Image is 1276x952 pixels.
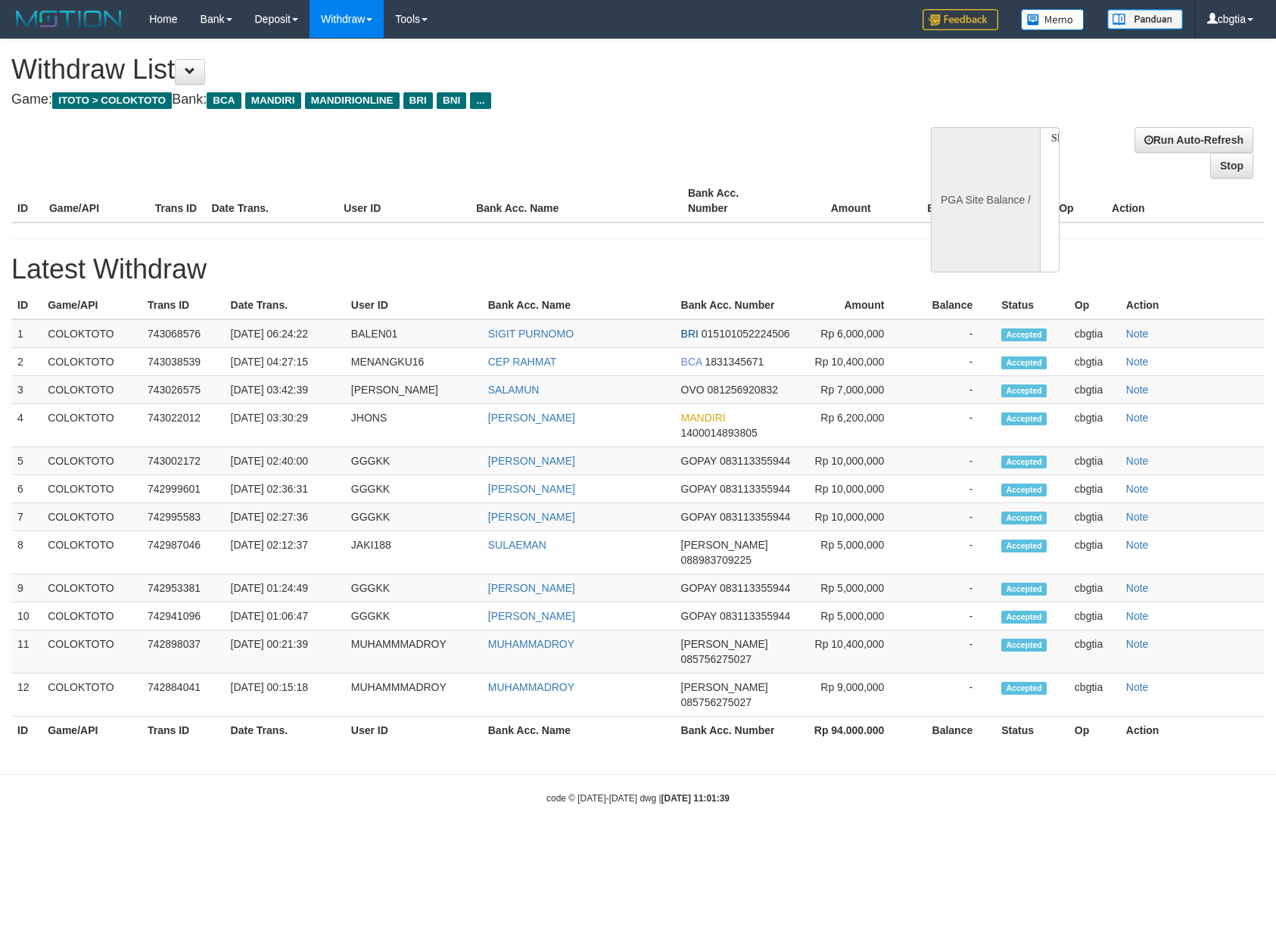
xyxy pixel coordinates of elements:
[1001,384,1047,397] span: Accepted
[907,602,995,630] td: -
[52,92,172,109] span: ITOTO > COLOKTOTO
[345,602,482,630] td: GGGKK
[681,455,717,467] span: GOPAY
[142,475,225,503] td: 742999601
[681,554,752,566] span: 088983709225
[345,475,482,503] td: GGGKK
[225,404,345,447] td: [DATE] 03:30:29
[907,348,995,376] td: -
[11,404,42,447] td: 4
[225,717,345,745] th: Date Trans.
[907,531,995,574] td: -
[42,447,142,475] td: COLOKTOTO
[11,447,42,475] td: 5
[1001,484,1047,496] span: Accepted
[803,630,907,674] td: Rp 10,400,000
[42,717,142,745] th: Game/API
[788,179,894,222] th: Amount
[1134,127,1253,153] a: Run Auto-Refresh
[803,447,907,475] td: Rp 10,000,000
[923,9,998,30] img: Feedback.jpg
[345,674,482,717] td: MUHAMMMADROY
[907,674,995,717] td: -
[345,630,482,674] td: MUHAMMMADROY
[488,412,575,424] a: [PERSON_NAME]
[1001,412,1047,425] span: Accepted
[142,376,225,404] td: 743026575
[681,539,768,551] span: [PERSON_NAME]
[702,328,790,340] span: 015101052224506
[907,447,995,475] td: -
[1120,291,1265,319] th: Action
[803,574,907,602] td: Rp 5,000,000
[488,384,540,396] a: SALAMUN
[142,674,225,717] td: 742884041
[907,376,995,404] td: -
[225,674,345,717] td: [DATE] 00:15:18
[225,630,345,674] td: [DATE] 00:21:39
[803,348,907,376] td: Rp 10,400,000
[907,574,995,602] td: -
[42,630,142,674] td: COLOKTOTO
[1069,531,1120,574] td: cbgtia
[142,447,225,475] td: 743002172
[11,54,836,85] h1: Withdraw List
[1069,376,1120,404] td: cbgtia
[931,127,1040,272] div: PGA Site Balance /
[488,455,575,467] a: [PERSON_NAME]
[803,503,907,531] td: Rp 10,000,000
[894,179,991,222] th: Balance
[11,348,42,376] td: 2
[488,356,557,368] a: CEP RAHMAT
[546,793,730,804] small: code © [DATE]-[DATE] dwg |
[488,539,546,551] a: SULAEMAN
[675,717,803,745] th: Bank Acc. Number
[1106,179,1265,222] th: Action
[11,531,42,574] td: 8
[1001,682,1047,695] span: Accepted
[1069,630,1120,674] td: cbgtia
[11,8,126,30] img: MOTION_logo.png
[1126,328,1149,340] a: Note
[720,582,790,594] span: 083113355944
[225,574,345,602] td: [DATE] 01:24:49
[403,92,433,109] span: BRI
[1126,455,1149,467] a: Note
[1126,681,1149,693] a: Note
[225,348,345,376] td: [DATE] 04:27:15
[345,503,482,531] td: GGGKK
[42,602,142,630] td: COLOKTOTO
[207,92,241,109] span: BCA
[803,404,907,447] td: Rp 6,200,000
[803,602,907,630] td: Rp 5,000,000
[345,319,482,348] td: BALEN01
[803,475,907,503] td: Rp 10,000,000
[42,404,142,447] td: COLOKTOTO
[1069,574,1120,602] td: cbgtia
[1001,639,1047,652] span: Accepted
[345,404,482,447] td: JHONS
[142,717,225,745] th: Trans ID
[345,574,482,602] td: GGGKK
[42,574,142,602] td: COLOKTOTO
[488,511,575,523] a: [PERSON_NAME]
[225,319,345,348] td: [DATE] 06:24:22
[803,717,907,745] th: Rp 94.000.000
[11,630,42,674] td: 11
[1126,483,1149,495] a: Note
[1053,179,1106,222] th: Op
[225,531,345,574] td: [DATE] 02:12:37
[720,511,790,523] span: 083113355944
[675,291,803,319] th: Bank Acc. Number
[1126,582,1149,594] a: Note
[11,179,43,222] th: ID
[1001,611,1047,624] span: Accepted
[149,179,206,222] th: Trans ID
[803,674,907,717] td: Rp 9,000,000
[42,674,142,717] td: COLOKTOTO
[907,404,995,447] td: -
[42,376,142,404] td: COLOKTOTO
[11,574,42,602] td: 9
[1001,583,1047,596] span: Accepted
[345,348,482,376] td: MENANGKU16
